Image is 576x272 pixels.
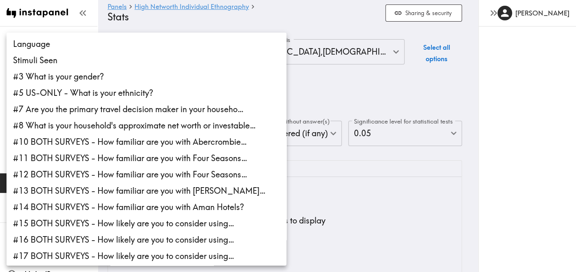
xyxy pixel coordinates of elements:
li: #13 BOTH SURVEYS - How familiar are you with [PERSON_NAME]… [7,183,286,199]
li: #3 What is your gender? [7,69,286,85]
li: #7 Are you the primary travel decision maker in your househo… [7,101,286,117]
li: #11 BOTH SURVEYS - How familiar are you with Four Seasons… [7,150,286,166]
li: #10 BOTH SURVEYS - How familiar are you with Abercrombie… [7,134,286,150]
li: Language [7,36,286,52]
li: #14 BOTH SURVEYS - How familiar are you with Aman Hotels? [7,199,286,215]
li: Stimuli Seen [7,52,286,69]
li: #17 BOTH SURVEYS - How likely are you to consider using… [7,248,286,264]
li: #16 BOTH SURVEYS - How likely are you to consider using… [7,232,286,248]
li: #15 BOTH SURVEYS - How likely are you to consider using… [7,215,286,232]
li: #5 US-ONLY - What is your ethnicity? [7,85,286,101]
li: #8 What is your household's approximate net worth or investable… [7,117,286,134]
li: #12 BOTH SURVEYS - How familiar are you with Four Seasons… [7,166,286,183]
